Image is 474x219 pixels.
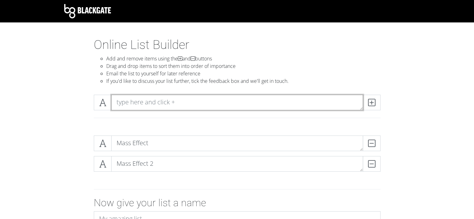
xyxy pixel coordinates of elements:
li: If you'd like to discuss your list further, tick the feedback box and we'll get in touch. [106,77,381,85]
li: Email the list to yourself for later reference [106,70,381,77]
h1: Online List Builder [94,37,381,52]
h2: Now give your list a name [94,197,381,209]
li: Drag and drop items to sort them into order of importance [106,62,381,70]
li: Add and remove items using the and buttons [106,55,381,62]
img: Blackgate [64,4,111,18]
